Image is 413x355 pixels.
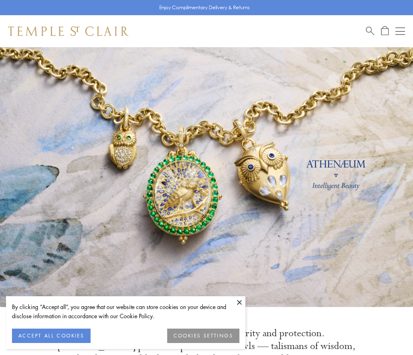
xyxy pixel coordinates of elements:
[395,26,405,36] button: Open navigation
[167,329,239,343] button: COOKIES SETTINGS
[8,26,128,36] img: Temple St. Clair
[12,302,239,321] div: By clicking “Accept all”, you agree that our website can store cookies on your device and disclos...
[381,26,389,36] a: Open Shopping Bag
[12,329,91,343] button: ACCEPT ALL COOKIES
[366,26,374,36] a: Search
[159,4,250,12] p: Enjoy Complimentary Delivery & Returns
